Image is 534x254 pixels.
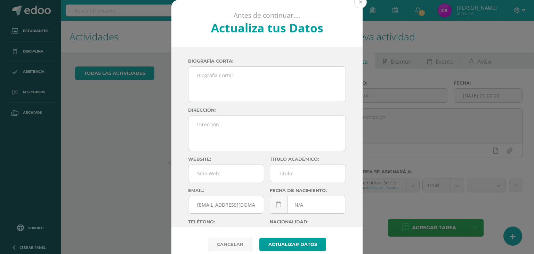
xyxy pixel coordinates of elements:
[208,238,252,251] a: Cancelar
[190,11,344,20] p: Antes de continuar....
[188,219,264,224] label: Teléfono:
[270,188,346,193] label: Fecha de nacimiento:
[188,188,264,193] label: Email:
[270,219,346,224] label: Nacionalidad:
[188,108,346,113] label: Dirección:
[188,165,264,182] input: Sitio Web:
[259,238,326,251] button: Actualizar datos
[190,20,344,36] h2: Actualiza tus Datos
[188,196,264,213] input: Correo Electronico:
[270,196,346,213] input: Fecha de Nacimiento:
[270,157,346,162] label: Título académico:
[270,165,346,182] input: Titulo:
[188,58,346,64] label: Biografía corta:
[188,157,264,162] label: Website:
